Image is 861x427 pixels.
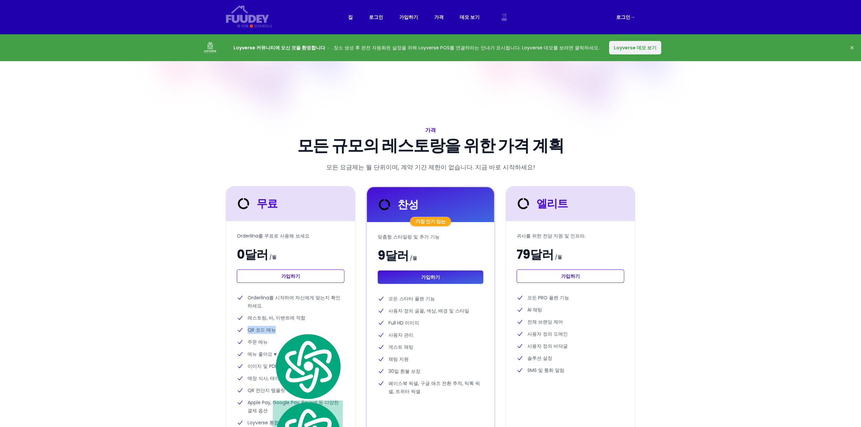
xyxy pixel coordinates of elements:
font: 가입하기 [561,273,580,280]
font: 귀사를 위한 전담 지원 및 인프라. [517,232,586,239]
font: 에 의해 [237,23,249,29]
font: 모든 요금제는 월 단위이며, 계약 기간 제한이 없습니다. 지금 바로 시작하세요! [326,163,535,171]
font: Loyverse 통합 [248,419,279,426]
font: 레스토랑, 바, 이벤트에 적합 [248,314,305,321]
font: 집 [348,14,353,20]
font: 게스트 채팅 [388,344,413,350]
font: QR 코드 메뉴 [248,327,276,333]
font: 79달러 [517,246,554,263]
font: 사용자 정의 도메인 [527,331,568,337]
font: 월 [557,254,562,260]
font: Apple Pay, Google Pay, Paypal 등 다양한 결제 옵션 [248,399,339,414]
font: Orderlina를 시작하여 자신에게 맞는지 확인하세요. [248,294,340,309]
font: / [555,254,557,260]
font: 이미지 및 PDF 메뉴 [248,363,288,370]
font: 9달러 [378,247,409,264]
font: 오데르리나 [254,23,272,29]
font: AI 채팅 [527,306,542,313]
font: 가입하기 [399,14,418,20]
font: . 장소 생성 후 완전 자동화된 설정을 위해 Loyverse POS를 연결하라는 안내가 표시됩니다. Loyverse 데모를 보려면 클릭하세요. [331,44,599,51]
font: 전체 브랜딩 제어 [527,318,563,325]
font: SMS 및 통화 알림 [527,367,564,374]
font: Full HD 이미지 [388,319,419,326]
font: 사용자 정의 바닥글 [527,343,568,349]
font: Orderlina를 무료로 사용해 보세요 [237,232,309,239]
font: 솔루션 설정 [527,355,552,361]
button: Loyverse 데모 보기 [609,41,661,54]
font: → [630,14,635,20]
font: 가격 [425,126,436,134]
font: 주문 메뉴 [248,339,268,345]
font: 사용자 관리 [388,332,413,338]
font: 엘리트 [536,196,568,211]
font: 메뉴 좋아요 ♥ [248,351,276,357]
font: 가장 인기 있는 [415,218,446,225]
font: 가격 [434,14,444,20]
font: 무료 [257,196,277,211]
font: QR 전단지 템플릿 [248,387,285,394]
font: 모든 PRO 플랜 기능 [527,294,569,301]
font: Loyverse 커뮤니티에 오신 것을 환영합니다 [233,44,325,51]
font: 데모 보기 [460,14,480,20]
font: 로그인 [369,14,383,20]
font: 가입하기 [281,273,300,280]
font: / [269,254,272,260]
font: 매장 식사, 테이크아웃, 배달, ++ [248,375,314,382]
font: 모든 스타터 플랜 기능 [388,295,435,302]
font: 페이스북 픽셀, 구글 애즈 전환 추적, 틱톡 픽셀, 트위터 픽셀 [388,380,480,395]
font: 가입하기 [421,274,440,281]
font: 월 [272,254,276,260]
img: logo.svg [273,332,343,400]
font: 사용자 정의 글꼴, 색상, 배경 및 스타일 [388,307,469,314]
font: 0달러 [237,246,268,263]
font: 월 [412,255,417,261]
font: Loyverse 데모 보기 [614,44,657,51]
font: 모든 규모의 레스토랑을 위한 가격 계획 [297,134,564,157]
font: 30일 환불 보장 [388,368,420,375]
svg: {/* Added fill="currentColor" here */} {/* This rectangle defines the background. Its explicit fi... [226,5,269,23]
font: / [410,255,412,261]
font: 채팅 지원 [388,356,409,362]
font: 찬성 [398,197,418,212]
font: 로그인 [616,14,630,20]
font: 맞춤형 스타일링 및 추가 기능 [378,233,440,240]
